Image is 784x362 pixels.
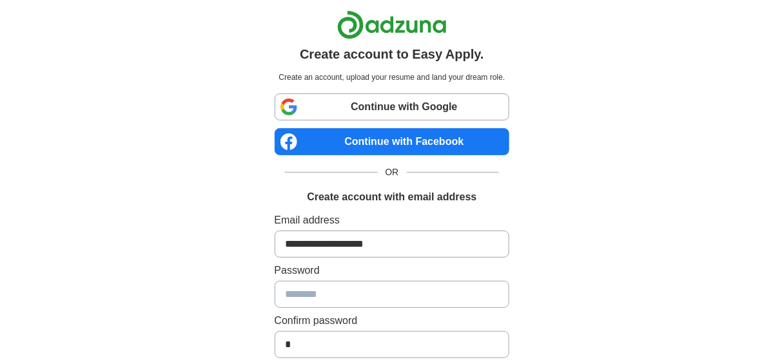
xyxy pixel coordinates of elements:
[275,93,510,120] a: Continue with Google
[275,263,510,278] label: Password
[277,71,507,83] p: Create an account, upload your resume and land your dream role.
[337,10,447,39] img: Adzuna logo
[275,313,510,329] label: Confirm password
[307,189,476,205] h1: Create account with email address
[275,128,510,155] a: Continue with Facebook
[378,166,407,179] span: OR
[275,213,510,228] label: Email address
[300,44,484,64] h1: Create account to Easy Apply.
